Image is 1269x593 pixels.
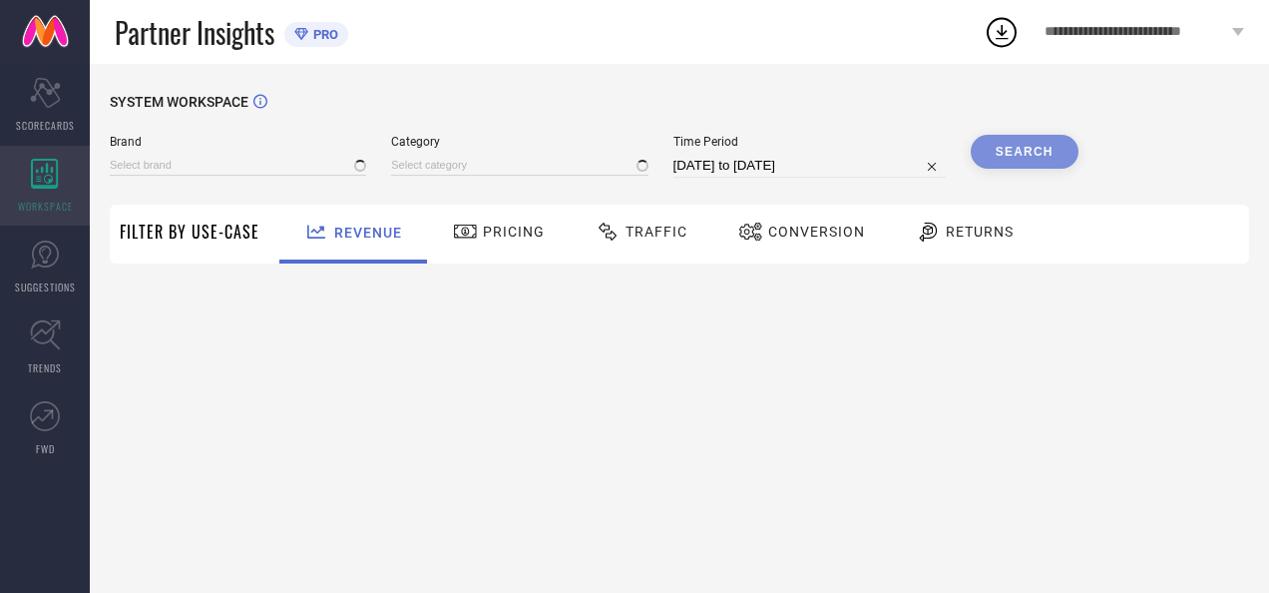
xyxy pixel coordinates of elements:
span: FWD [36,441,55,456]
span: Conversion [768,224,865,240]
span: Revenue [334,225,402,241]
span: SUGGESTIONS [15,280,76,295]
input: Select category [391,155,647,176]
span: SCORECARDS [16,118,75,133]
span: Category [391,135,647,149]
span: TRENDS [28,360,62,375]
span: PRO [308,27,338,42]
span: Partner Insights [115,12,274,53]
span: Traffic [626,224,687,240]
span: WORKSPACE [18,199,73,214]
input: Select time period [673,154,946,178]
input: Select brand [110,155,366,176]
span: Pricing [483,224,545,240]
span: Time Period [673,135,946,149]
span: Filter By Use-Case [120,220,259,244]
span: Returns [946,224,1014,240]
span: SYSTEM WORKSPACE [110,94,248,110]
span: Brand [110,135,366,149]
div: Open download list [984,14,1020,50]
